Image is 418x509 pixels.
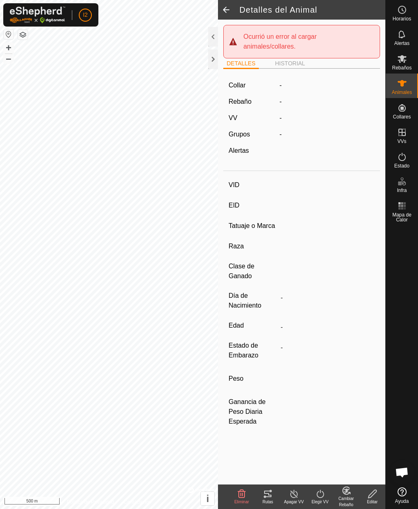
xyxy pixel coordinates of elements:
button: i [201,492,214,505]
span: Estado [394,163,409,168]
div: Rutas [255,499,281,505]
label: Rebaño [229,98,251,105]
span: - [280,98,282,105]
span: Infra [397,188,407,193]
span: Rebaños [392,65,411,70]
label: Edad [229,320,277,331]
img: Logo Gallagher [10,7,65,23]
h2: Detalles del Animal [239,5,385,15]
span: Alertas [394,41,409,46]
label: Collar [229,80,246,90]
li: DETALLES [223,59,259,69]
label: VID [229,180,277,190]
span: Ayuda [395,499,409,504]
span: Mapa de Calor [388,212,416,222]
label: Peso [229,370,277,387]
label: Ganancia de Peso Diaria Esperada [229,397,277,426]
label: VV [229,114,237,121]
span: Eliminar [234,500,249,504]
span: Animales [392,90,412,95]
div: Ocurrió un error al cargar animales/collares. [243,32,367,51]
label: Grupos [229,131,250,138]
button: Restablecer Mapa [4,29,13,39]
div: Editar [359,499,385,505]
a: Política de Privacidad [67,498,114,506]
button: Capas del Mapa [18,30,28,40]
span: i [207,493,209,504]
div: - [276,129,378,139]
label: Clase de Ganado [229,261,277,281]
label: Día de Nacimiento [229,291,277,310]
div: Cambiar Rebaño [333,496,359,508]
li: HISTORIAL [272,59,309,68]
label: Raza [229,241,277,252]
label: EID [229,200,277,211]
span: Collares [393,114,411,119]
label: Estado de Embarazo [229,341,277,360]
span: VVs [397,139,406,144]
label: - [280,80,282,90]
button: + [4,43,13,53]
a: Contáctenos [124,498,151,506]
app-display-virtual-paddock-transition: - [280,114,282,121]
span: Horarios [393,16,411,21]
button: – [4,54,13,63]
div: Elegir VV [307,499,333,505]
label: Tatuaje o Marca [229,221,277,231]
a: Ayuda [386,484,418,507]
label: Alertas [229,147,249,154]
a: Chat abierto [390,460,414,484]
span: I2 [83,11,88,19]
div: Apagar VV [281,499,307,505]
